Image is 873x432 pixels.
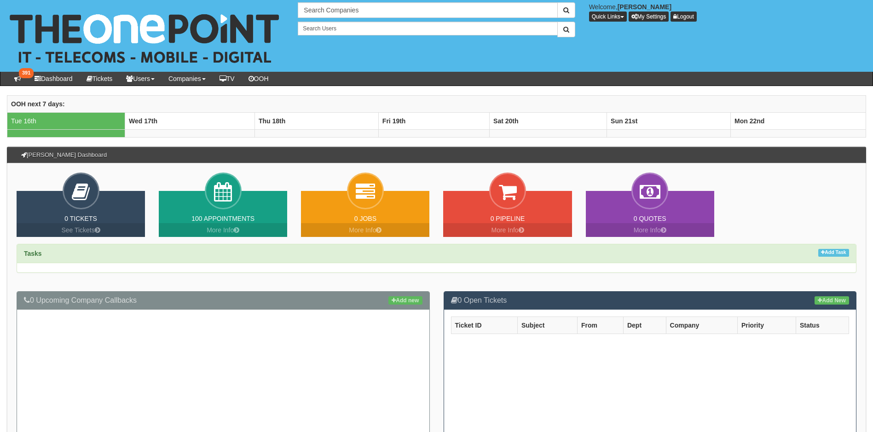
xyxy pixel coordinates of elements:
[607,112,731,129] th: Sun 21st
[451,296,850,305] h3: 0 Open Tickets
[254,112,378,129] th: Thu 18th
[298,22,557,35] input: Search Users
[24,296,422,305] h3: 0 Upcoming Company Callbacks
[517,317,577,334] th: Subject
[7,112,125,129] td: Tue 16th
[586,223,714,237] a: More Info
[671,12,697,22] a: Logout
[623,317,666,334] th: Dept
[796,317,849,334] th: Status
[378,112,489,129] th: Fri 19th
[159,223,287,237] a: More Info
[582,2,873,22] div: Welcome,
[298,2,557,18] input: Search Companies
[17,147,111,163] h3: [PERSON_NAME] Dashboard
[443,223,572,237] a: More Info
[388,296,422,305] a: Add new
[589,12,627,22] button: Quick Links
[818,249,849,257] a: Add Task
[731,112,866,129] th: Mon 22nd
[577,317,623,334] th: From
[354,215,376,222] a: 0 Jobs
[634,215,666,222] a: 0 Quotes
[191,215,254,222] a: 100 Appointments
[490,112,607,129] th: Sat 20th
[451,317,517,334] th: Ticket ID
[629,12,669,22] a: My Settings
[24,250,42,257] strong: Tasks
[19,68,34,78] span: 391
[17,223,145,237] a: See Tickets
[737,317,796,334] th: Priority
[7,95,866,112] th: OOH next 7 days:
[618,3,671,11] b: [PERSON_NAME]
[28,72,80,86] a: Dashboard
[64,215,97,222] a: 0 Tickets
[119,72,162,86] a: Users
[666,317,737,334] th: Company
[125,112,255,129] th: Wed 17th
[301,223,429,237] a: More Info
[80,72,120,86] a: Tickets
[815,296,849,305] a: Add New
[213,72,242,86] a: TV
[491,215,525,222] a: 0 Pipeline
[162,72,213,86] a: Companies
[242,72,276,86] a: OOH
